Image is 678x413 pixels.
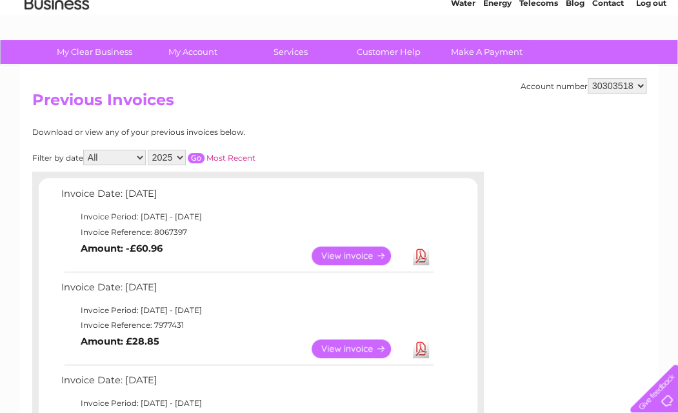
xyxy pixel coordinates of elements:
[592,55,624,65] a: Contact
[139,40,246,64] a: My Account
[413,339,429,358] a: Download
[413,247,429,265] a: Download
[58,279,435,303] td: Invoice Date: [DATE]
[58,185,435,209] td: Invoice Date: [DATE]
[237,40,344,64] a: Services
[32,128,371,137] div: Download or view any of your previous invoices below.
[58,225,435,240] td: Invoice Reference: 8067397
[81,243,163,254] b: Amount: -£60.96
[483,55,512,65] a: Energy
[435,6,524,23] a: 0333 014 3131
[335,40,442,64] a: Customer Help
[58,372,435,396] td: Invoice Date: [DATE]
[635,55,666,65] a: Log out
[206,153,255,163] a: Most Recent
[32,150,371,165] div: Filter by date
[566,55,584,65] a: Blog
[24,34,90,73] img: logo.png
[312,339,406,358] a: View
[41,40,148,64] a: My Clear Business
[35,7,644,63] div: Clear Business is a trading name of Verastar Limited (registered in [GEOGRAPHIC_DATA] No. 3667643...
[312,247,406,265] a: View
[521,78,646,94] div: Account number
[451,55,475,65] a: Water
[58,303,435,318] td: Invoice Period: [DATE] - [DATE]
[58,396,435,411] td: Invoice Period: [DATE] - [DATE]
[434,40,540,64] a: Make A Payment
[58,209,435,225] td: Invoice Period: [DATE] - [DATE]
[81,336,159,347] b: Amount: £28.85
[58,317,435,333] td: Invoice Reference: 7977431
[32,91,646,116] h2: Previous Invoices
[519,55,558,65] a: Telecoms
